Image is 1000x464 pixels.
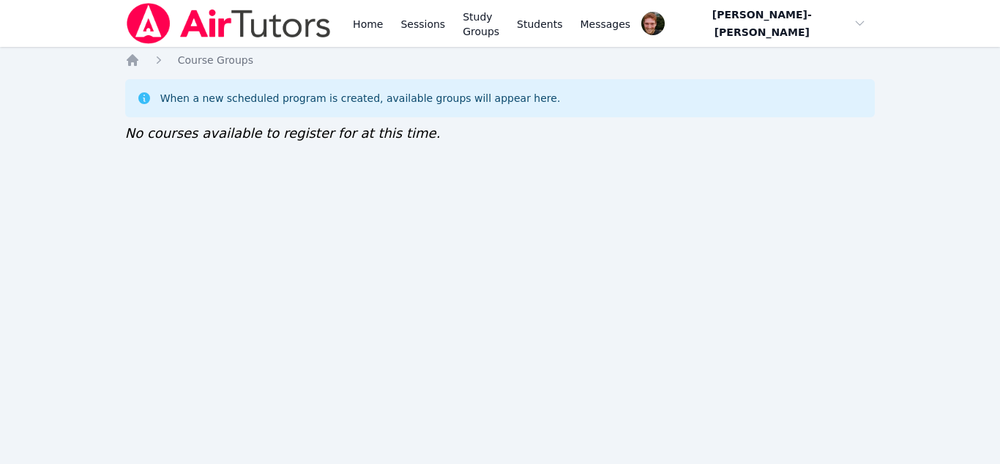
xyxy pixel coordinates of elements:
span: Course Groups [178,54,253,66]
span: Messages [581,17,631,32]
img: Air Tutors [125,3,332,44]
nav: Breadcrumb [125,53,876,67]
span: No courses available to register for at this time. [125,125,441,141]
a: Course Groups [178,53,253,67]
div: When a new scheduled program is created, available groups will appear here. [160,91,561,106]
